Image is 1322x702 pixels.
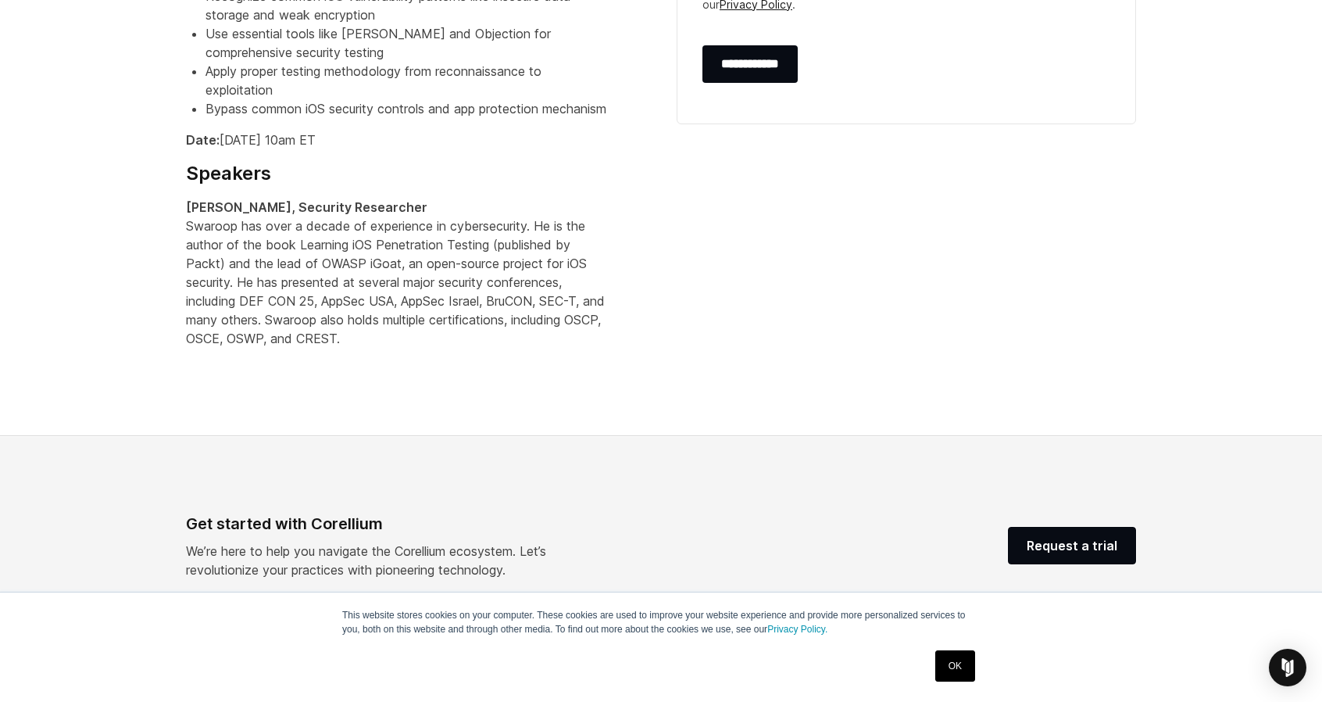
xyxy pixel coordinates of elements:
li: Use essential tools like [PERSON_NAME] and Objection for comprehensive security testing [205,24,608,62]
strong: Date: [186,132,220,148]
p: [DATE] 10am ET [186,131,608,149]
li: Apply proper testing methodology from reconnaissance to exploitation [205,62,608,99]
a: Request a trial [1008,527,1136,564]
p: Swaroop has over a decade of experience in cybersecurity. He is the author of the book Learning i... [186,198,608,348]
li: Bypass common iOS security controls and app protection mechanism [205,99,608,118]
p: This website stores cookies on your computer. These cookies are used to improve your website expe... [342,608,980,636]
a: OK [935,650,975,682]
a: Privacy Policy. [767,624,827,635]
div: Get started with Corellium [186,512,586,535]
div: Open Intercom Messenger [1269,649,1306,686]
h4: Speakers [186,162,608,185]
p: We’re here to help you navigate the Corellium ecosystem. Let’s revolutionize your practices with ... [186,542,586,579]
strong: [PERSON_NAME], Security Researcher [186,199,427,215]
